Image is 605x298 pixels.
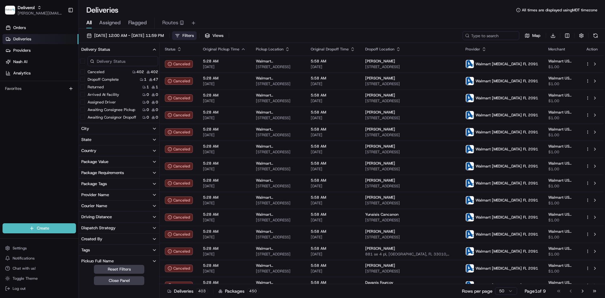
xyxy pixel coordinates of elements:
input: Clear [16,41,104,47]
span: [PERSON_NAME][EMAIL_ADDRESS][PERSON_NAME][DOMAIN_NAME] [18,11,63,16]
span: [PERSON_NAME] [365,263,395,268]
span: API Documentation [60,91,101,98]
span: [DATE] [311,64,355,69]
span: $1.00 [548,201,575,206]
button: Country [79,145,159,156]
span: Create [37,225,49,231]
label: Dropoff Complete [88,77,119,82]
span: Walmart US Stores [548,144,575,149]
span: [DATE] [203,252,246,257]
span: [PERSON_NAME] [365,144,395,149]
span: Walmart [STREET_ADDRESS] [256,229,301,234]
span: Walmart [STREET_ADDRESS] [256,263,301,268]
img: ActionCourier.png [466,162,474,170]
button: Canceled [165,94,193,102]
span: [STREET_ADDRESS] [365,149,455,155]
span: [STREET_ADDRESS] [365,201,455,206]
span: [PERSON_NAME] [365,110,395,115]
span: Routes [162,19,178,26]
button: Tags [79,245,159,255]
span: Deliveries [13,36,31,42]
span: Original Dropoff Time [311,47,349,52]
span: Walmart [MEDICAL_DATA] FL 2091 [475,198,538,203]
div: Canceled [165,265,193,272]
span: 5:28 AM [203,178,246,183]
div: Favorites [3,84,76,94]
span: Map [532,33,540,38]
span: 5:28 AM [203,144,246,149]
span: [DATE] [203,149,246,155]
span: Merchant [548,47,565,52]
label: Canceled [88,69,104,74]
span: Walmart [MEDICAL_DATA] FL 2091 [475,164,538,169]
span: Walmart [STREET_ADDRESS] [256,93,301,98]
span: Analytics [13,70,31,76]
span: [PERSON_NAME] [365,229,395,234]
span: Walmart US Stores [548,93,575,98]
span: Walmart US Stores [548,246,575,251]
label: Awaiting Consignor Dropoff [88,115,136,120]
span: $1.00 [548,184,575,189]
button: Provider Name [79,190,159,200]
span: Chat with us! [13,266,36,271]
span: Walmart US Stores [548,263,575,268]
div: Canceled [165,179,193,187]
button: Settings [3,244,76,253]
span: Walmart US Stores [548,212,575,217]
button: Refresh [591,31,600,40]
span: 5:28 AM [203,110,246,115]
span: [PERSON_NAME] [365,93,395,98]
span: [STREET_ADDRESS] [256,218,301,223]
span: Pylon [63,107,76,112]
div: Canceled [165,60,193,68]
span: Filters [182,33,194,38]
span: 0 [156,107,158,112]
span: Walmart US Stores [548,127,575,132]
span: [DATE] [203,235,246,240]
button: Canceled [165,231,193,238]
span: [STREET_ADDRESS] [256,252,301,257]
span: [DATE] 12:00 AM - [DATE] 11:59 PM [94,33,164,38]
span: [PERSON_NAME] [365,195,395,200]
span: [DATE] [311,201,355,206]
span: Walmart [STREET_ADDRESS] [256,110,301,115]
span: 5:28 AM [203,263,246,268]
button: Pickup Full Name [79,256,159,266]
button: Canceled [165,248,193,255]
span: 1 [156,85,158,90]
span: [PERSON_NAME] [365,161,395,166]
span: [DATE] [203,115,246,120]
span: 0 [147,107,149,112]
span: [DATE] [203,98,246,103]
span: 5:58 AM [311,195,355,200]
span: 5:28 AM [203,246,246,251]
span: All times are displayed using MDT timezone [522,8,597,13]
span: [STREET_ADDRESS] [365,218,455,223]
span: 5:28 AM [203,59,246,64]
div: Dispatch Strategy [81,225,116,231]
img: ActionCourier.png [466,145,474,153]
label: Arrived At Facility [88,92,119,97]
span: Original Pickup Time [203,47,239,52]
div: Start new chat [21,60,103,67]
span: Walmart [MEDICAL_DATA] FL 2091 [475,147,538,152]
div: Canceled [165,162,193,170]
span: Walmart [MEDICAL_DATA] FL 2091 [475,181,538,186]
img: Deliverol [5,6,15,15]
span: Notifications [13,256,35,261]
span: $1.00 [548,64,575,69]
a: Analytics [3,68,78,78]
div: 💻 [53,92,58,97]
span: [STREET_ADDRESS] [256,149,301,155]
span: 5:58 AM [311,212,355,217]
span: Status [165,47,176,52]
span: 5:58 AM [311,161,355,166]
button: Canceled [165,145,193,153]
div: Canceled [165,128,193,136]
div: Canceled [165,213,193,221]
span: Walmart US Stores [548,76,575,81]
span: [STREET_ADDRESS] [256,184,301,189]
button: Canceled [165,282,193,289]
button: Filters [172,31,197,40]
